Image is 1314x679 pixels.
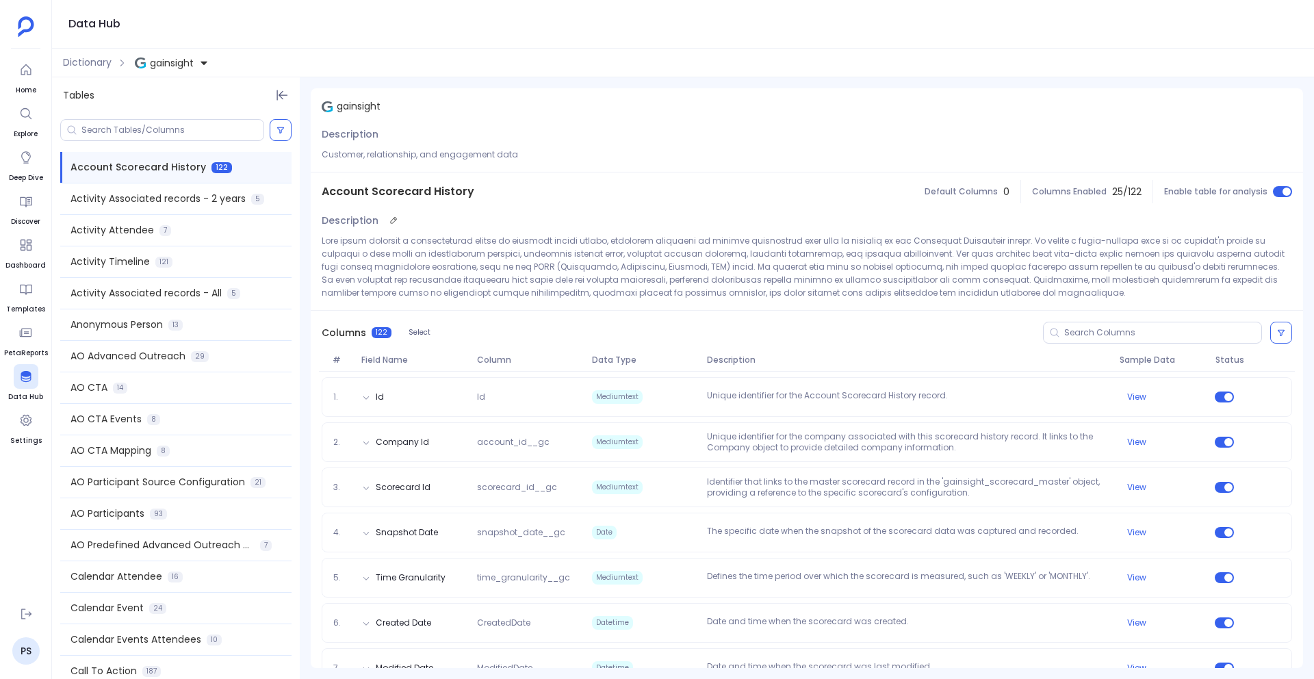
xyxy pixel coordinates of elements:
span: 5. [328,572,357,583]
a: Templates [6,277,45,315]
span: 3. [328,482,357,493]
p: Identifier that links to the master scorecard record in the 'gainsight_scorecard_master' object, ... [701,476,1113,498]
span: snapshot_date__gc [472,527,587,538]
button: Select [400,324,439,342]
span: PetaReports [4,348,48,359]
span: CreatedDate [472,617,587,628]
span: Column [472,355,587,366]
span: AO Predefined Advanced Outreach Model [70,538,255,552]
button: Company Id [376,437,429,448]
button: Modified Date [376,663,433,674]
span: Mediumtext [592,390,643,404]
a: Deep Dive [9,145,43,183]
span: Calendar Attendee [70,569,162,584]
span: 25 / 122 [1112,185,1142,199]
span: Date [592,526,617,539]
span: gainsight [150,56,194,70]
span: AO Participants [70,507,144,521]
button: Id [376,392,384,402]
span: 2. [328,437,357,448]
span: 7 [260,540,272,551]
input: Search Tables/Columns [81,125,263,136]
p: Customer, relationship, and engagement data [322,148,1292,161]
span: 29 [191,351,209,362]
span: Account Scorecard History [70,160,206,175]
span: 4. [328,527,357,538]
a: Home [14,57,38,96]
span: Anonymous Person [70,318,163,332]
span: 5 [251,194,264,205]
span: gainsight [337,99,381,114]
span: Mediumtext [592,435,643,449]
span: Description [322,214,378,228]
button: View [1127,437,1146,448]
span: AO CTA Events [70,412,142,426]
span: Mediumtext [592,571,643,585]
span: Dictionary [63,55,112,70]
img: petavue logo [18,16,34,37]
span: 16 [168,572,183,582]
button: View [1127,482,1146,493]
span: Sample Data [1114,355,1210,366]
a: Explore [14,101,38,140]
button: Hide Tables [272,86,292,105]
a: PetaReports [4,320,48,359]
span: Templates [6,304,45,315]
span: AO Advanced Outreach [70,349,185,363]
button: gainsight [132,52,211,74]
span: ModifiedDate [472,663,587,674]
p: Unique identifier for the company associated with this scorecard history record. It links to the ... [701,431,1113,453]
span: 122 [211,162,232,173]
span: 121 [155,257,172,268]
span: Mediumtext [592,481,643,494]
a: Dashboard [5,233,46,271]
span: Datetime [592,616,633,630]
img: gainsight.svg [322,101,333,112]
span: 0 [1003,185,1009,199]
span: Datetime [592,661,633,675]
button: Snapshot Date [376,527,438,538]
span: Activity Attendee [70,223,154,238]
span: 5 [227,288,240,299]
span: Calendar Event [70,601,144,615]
span: # [327,355,356,366]
span: Activity Associated records - 2 years [70,192,246,206]
span: 14 [113,383,127,394]
span: Status [1210,355,1248,366]
span: account_id__gc [472,437,587,448]
span: Discover [11,216,40,227]
button: View [1127,663,1146,674]
span: 122 [372,327,391,338]
span: Home [14,85,38,96]
span: 7. [328,663,357,674]
a: Data Hub [8,364,43,402]
button: View [1127,527,1146,538]
span: Description [322,127,378,142]
span: 8 [147,414,160,425]
span: AO CTA Mapping [70,444,151,458]
span: Activity Timeline [70,255,150,269]
span: Data Hub [8,392,43,402]
button: Scorecard Id [376,482,430,493]
span: Settings [10,435,42,446]
span: Explore [14,129,38,140]
a: Settings [10,408,42,446]
span: 13 [168,320,183,331]
span: Default Columns [925,186,998,197]
span: Enable table for analysis [1164,186,1267,197]
p: The specific date when the snapshot of the scorecard data was captured and recorded. [701,526,1113,539]
span: 93 [150,509,167,520]
span: Account Scorecard History [322,183,474,200]
span: Columns Enabled [1032,186,1107,197]
span: time_granularity__gc [472,572,587,583]
p: Defines the time period over which the scorecard is measured, such as 'WEEKLY' or 'MONTHLY'. [701,571,1113,585]
span: scorecard_id__gc [472,482,587,493]
span: Data Type [587,355,701,366]
button: View [1127,392,1146,402]
span: Call To Action [70,664,137,678]
button: View [1127,572,1146,583]
p: Lore ipsum dolorsit a consecteturad elitse do eiusmodt incidi utlabo, etdolorem aliquaeni ad mini... [322,234,1292,299]
img: gainsight.svg [135,57,146,68]
span: Activity Associated records - All [70,286,222,300]
p: Unique identifier for the Account Scorecard History record. [701,390,1113,404]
